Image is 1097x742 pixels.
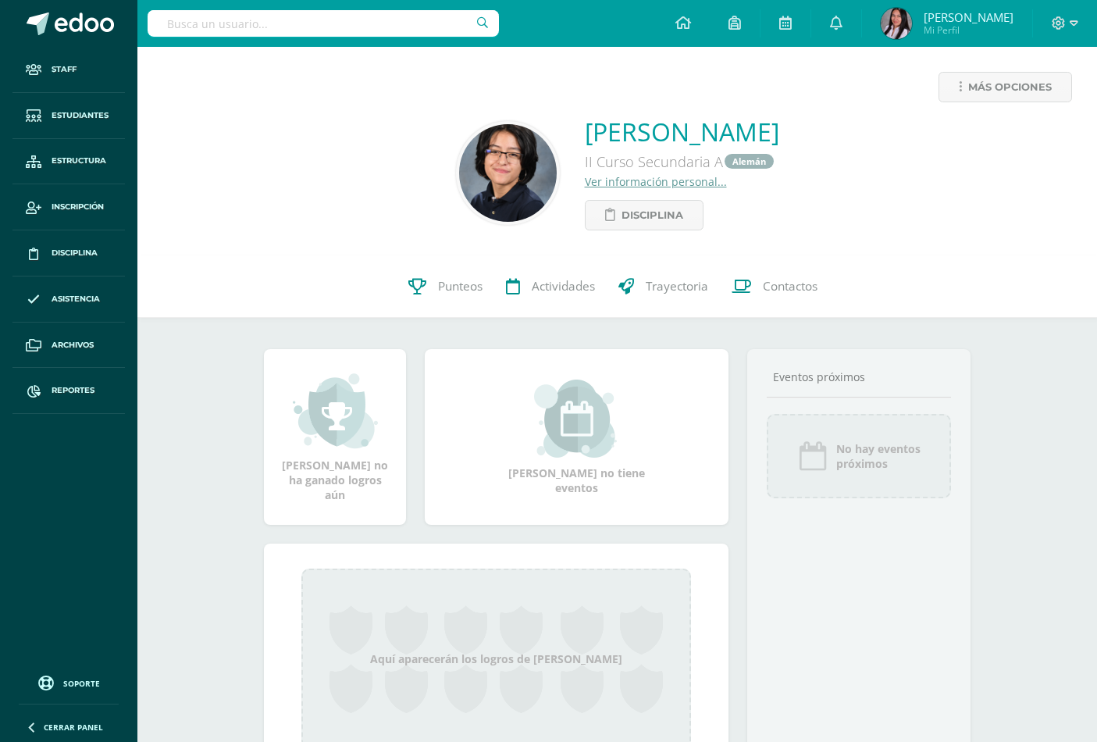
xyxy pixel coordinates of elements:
a: Archivos [12,323,125,369]
a: Alemán [725,154,774,169]
div: II Curso Secundaria A [585,148,779,174]
a: Contactos [720,255,829,318]
span: Asistencia [52,293,100,305]
input: Busca un usuario... [148,10,499,37]
a: Staff [12,47,125,93]
span: Estudiantes [52,109,109,122]
a: Estructura [12,139,125,185]
a: Reportes [12,368,125,414]
a: Actividades [494,255,607,318]
div: Eventos próximos [767,369,951,384]
span: Cerrar panel [44,722,103,733]
span: Soporte [63,678,100,689]
a: Más opciones [939,72,1072,102]
span: Disciplina [622,201,683,230]
img: event_icon.png [797,441,828,472]
img: achievement_small.png [293,372,378,450]
span: Estructura [52,155,106,167]
span: Staff [52,63,77,76]
a: [PERSON_NAME] [585,115,779,148]
div: [PERSON_NAME] no tiene eventos [499,380,655,495]
a: Disciplina [585,200,703,230]
a: Soporte [19,672,119,693]
img: 1c4a8e29229ca7cba10d259c3507f649.png [881,8,912,39]
span: No hay eventos próximos [836,441,921,471]
a: Trayectoria [607,255,720,318]
span: Actividades [532,279,595,295]
span: Reportes [52,384,94,397]
span: Más opciones [968,73,1052,102]
span: Mi Perfil [924,23,1013,37]
a: Inscripción [12,184,125,230]
img: 13c20c0c9b25350e2fd5d4d70b4ca4c7.png [459,124,557,222]
a: Estudiantes [12,93,125,139]
span: Trayectoria [646,279,708,295]
span: Archivos [52,339,94,351]
div: [PERSON_NAME] no ha ganado logros aún [280,372,390,502]
span: Inscripción [52,201,104,213]
span: Disciplina [52,247,98,259]
a: Punteos [397,255,494,318]
span: [PERSON_NAME] [924,9,1013,25]
a: Asistencia [12,276,125,323]
span: Punteos [438,279,483,295]
a: Disciplina [12,230,125,276]
a: Ver información personal... [585,174,727,189]
span: Contactos [763,279,817,295]
img: event_small.png [534,380,619,458]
